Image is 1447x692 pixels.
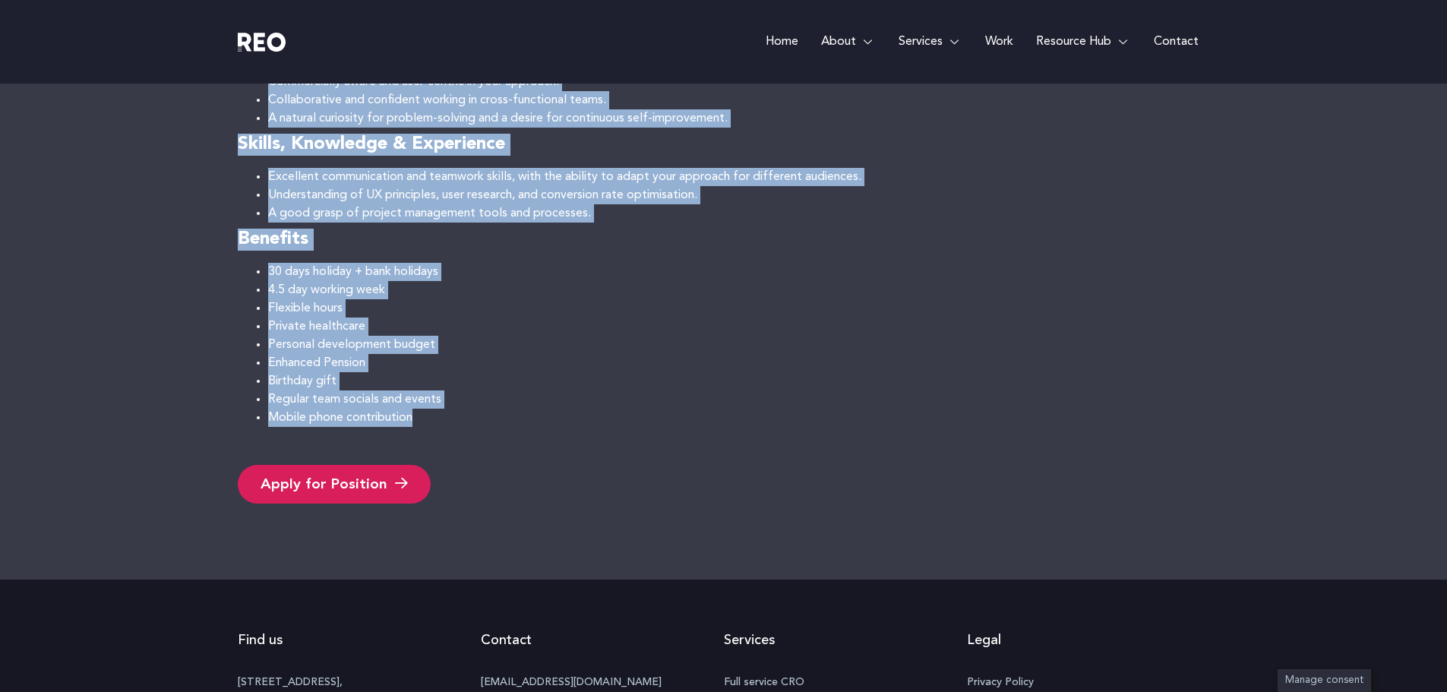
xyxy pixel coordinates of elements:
[967,675,1210,690] a: Privacy Policy
[268,390,1210,409] li: Regular team socials and events
[268,318,1210,336] li: Private healthcare
[481,677,662,687] a: [EMAIL_ADDRESS][DOMAIN_NAME]
[268,186,1210,204] li: Understanding of UX principles, user research, and conversion rate optimisation.
[481,618,724,663] h2: Contact
[268,372,1210,390] li: Birthday gift
[1285,675,1363,685] span: Manage consent
[268,281,1210,299] li: 4.5 day working week
[268,109,1210,128] li: A natural curiosity for problem-solving and a desire for continuous self-improvement.
[238,618,481,663] h2: Find us
[268,263,1210,281] li: 30 days holiday + bank holidays
[967,618,1210,663] h2: Legal
[268,91,1210,109] li: Collaborative and confident working in cross-functional teams.
[238,465,431,504] a: Apply for Position
[724,675,804,690] span: Full service CRO
[238,135,505,153] strong: Skills, Knowledge & Experience
[268,354,1210,372] li: Enhanced Pension
[238,230,308,248] strong: Benefits
[268,336,1210,354] li: Personal development budget
[967,675,1034,690] span: Privacy Policy
[724,675,967,690] a: Full service CRO
[268,204,1210,223] li: A good grasp of project management tools and processes.
[268,299,1210,318] li: Flexible hours
[268,409,1210,427] li: Mobile phone contribution
[268,168,1210,186] li: Excellent communication and teamwork skills, with the ability to adapt your approach for differen...
[724,618,967,663] h2: Services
